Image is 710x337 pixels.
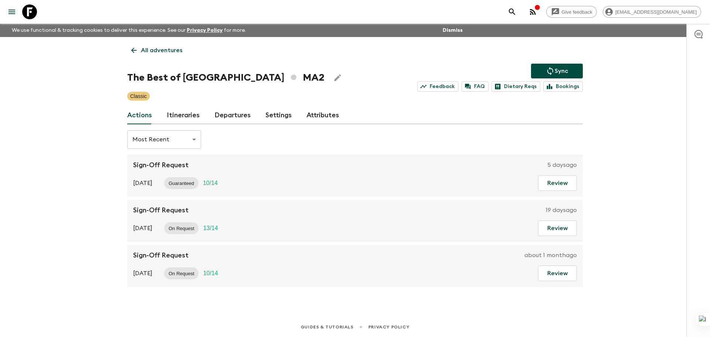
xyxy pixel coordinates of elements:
a: Actions [127,107,152,124]
a: Attributes [307,107,339,124]
a: Feedback [417,81,459,92]
div: Most Recent [127,129,201,150]
a: Give feedback [546,6,597,18]
span: [EMAIL_ADDRESS][DOMAIN_NAME] [611,9,701,15]
p: Sign-Off Request [133,206,189,215]
p: Sync [555,67,568,75]
a: All adventures [127,43,186,58]
span: On Request [164,271,199,276]
p: 10 / 14 [203,179,218,188]
a: Dietary Reqs [491,81,540,92]
p: 10 / 14 [203,269,218,278]
button: Review [538,175,577,191]
span: Give feedback [558,9,596,15]
div: Trip Fill [199,222,222,234]
a: Bookings [543,81,583,92]
a: Settings [266,107,292,124]
p: [DATE] [133,179,152,188]
p: 5 days ago [547,161,577,169]
p: Sign-Off Request [133,161,189,169]
a: Itineraries [167,107,200,124]
button: search adventures [505,4,520,19]
p: We use functional & tracking cookies to deliver this experience. See our for more. [9,24,249,37]
button: Dismiss [441,25,464,36]
div: Trip Fill [199,267,222,279]
p: Classic [130,92,147,100]
a: Guides & Tutorials [301,323,354,331]
p: [DATE] [133,224,152,233]
p: Sign-Off Request [133,251,189,260]
button: Review [538,220,577,236]
span: Guaranteed [164,181,199,186]
button: Sync adventure departures to the booking engine [531,64,583,78]
p: about 1 month ago [524,251,577,260]
p: [DATE] [133,269,152,278]
p: 19 days ago [546,206,577,215]
a: FAQ [461,81,488,92]
a: Privacy Policy [368,323,409,331]
button: Edit Adventure Title [330,70,345,85]
p: 13 / 14 [203,224,218,233]
button: menu [4,4,19,19]
a: Departures [214,107,251,124]
p: All adventures [141,46,182,55]
button: Review [538,266,577,281]
div: [EMAIL_ADDRESS][DOMAIN_NAME] [603,6,701,18]
div: Trip Fill [199,177,222,189]
a: Privacy Policy [187,28,223,33]
h1: The Best of [GEOGRAPHIC_DATA] MA2 [127,70,324,85]
span: On Request [164,226,199,231]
